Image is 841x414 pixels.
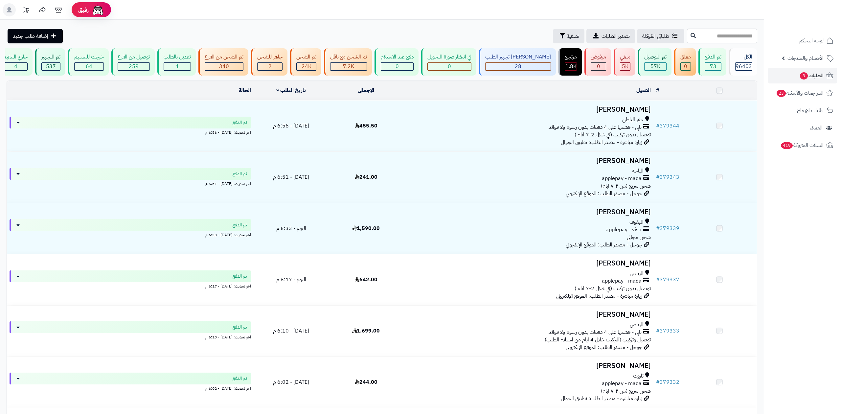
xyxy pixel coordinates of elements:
[787,54,824,63] span: الأقسام والمنتجات
[622,62,628,70] span: 5K
[680,53,691,61] div: معلق
[164,63,191,70] div: 1
[629,218,644,226] span: الهفوف
[34,48,67,76] a: تم التجهيز 537
[91,3,104,16] img: ai-face.png
[561,138,642,146] span: زيارة مباشرة - مصدر الطلب: تطبيق الجوال
[273,122,309,130] span: [DATE] - 6:56 م
[17,3,34,18] a: تحديثات المنصة
[565,53,577,61] div: مرتجع
[557,48,583,76] a: مرتجع 1.8K
[556,292,642,300] span: زيارة مباشرة - مصدر الطلب: الموقع الإلكتروني
[644,53,667,61] div: تم التوصيل
[656,173,679,181] a: #379343
[358,86,374,94] a: الإجمالي
[156,48,197,76] a: تعديل بالطلب 1
[586,29,635,43] a: تصدير الطلبات
[630,270,644,277] span: الرياض
[656,224,660,232] span: #
[343,62,354,70] span: 7.2K
[406,311,650,318] h3: [PERSON_NAME]
[273,327,309,335] span: [DATE] - 6:10 م
[276,276,306,284] span: اليوم - 6:17 م
[406,362,650,370] h3: [PERSON_NAME]
[233,375,247,382] span: تم الدفع
[10,180,251,187] div: اخر تحديث: [DATE] - 6:51 م
[768,68,837,83] a: الطلبات3
[656,122,679,130] a: #379344
[10,282,251,289] div: اخر تحديث: [DATE] - 6:17 م
[42,63,60,70] div: 537
[545,336,651,344] span: توصيل وتركيب (التركيب خلال 4 ايام من استلام الطلب)
[735,53,752,61] div: الكل
[8,29,63,43] a: إضافة طلب جديد
[656,86,659,94] a: #
[768,103,837,118] a: طلبات الإرجاع
[420,48,478,76] a: في انتظار صورة التحويل 0
[219,62,229,70] span: 340
[656,378,679,386] a: #379332
[352,224,380,232] span: 1,590.00
[656,327,679,335] a: #379333
[289,48,323,76] a: تم الشحن 24K
[448,62,451,70] span: 0
[645,63,666,70] div: 57018
[75,63,103,70] div: 64
[381,63,413,70] div: 0
[697,48,728,76] a: تم الدفع 73
[233,273,247,280] span: تم الدفع
[428,63,471,70] div: 0
[258,63,282,70] div: 2
[10,231,251,238] div: اخر تحديث: [DATE] - 6:33 م
[601,387,651,395] span: شحن سريع (من ٢-٧ ايام)
[427,53,471,61] div: في انتظار صورة التحويل
[566,343,642,351] span: جوجل - مصدر الطلب: الموقع الإلكتروني
[656,224,679,232] a: #379339
[553,29,584,43] button: تصفية
[10,128,251,135] div: اخر تحديث: [DATE] - 6:56 م
[515,62,521,70] span: 28
[633,372,644,380] span: تاروت
[776,88,824,98] span: المراجعات والأسئلة
[250,48,289,76] a: جاهز للشحن 2
[684,62,687,70] span: 0
[86,62,92,70] span: 64
[636,86,651,94] a: العميل
[549,124,642,131] span: تابي - قسّمها على 4 دفعات بدون رسوم ولا فوائد
[710,62,716,70] span: 73
[239,86,251,94] a: الحالة
[406,106,650,113] h3: [PERSON_NAME]
[406,260,650,267] h3: [PERSON_NAME]
[602,380,642,387] span: applepay - mada
[233,171,247,177] span: تم الدفع
[129,62,139,70] span: 259
[355,378,377,386] span: 244.00
[205,53,243,61] div: تم الشحن من الفرع
[575,285,651,292] span: توصيل بدون تركيب (في خلال 2-7 ايام )
[302,62,311,70] span: 24K
[396,62,399,70] span: 0
[637,48,673,76] a: تم التوصيل 57K
[478,48,557,76] a: [PERSON_NAME] تجهيز الطلب 28
[656,276,679,284] a: #379337
[780,141,824,150] span: السلات المتروكة
[10,384,251,391] div: اخر تحديث: [DATE] - 6:02 م
[810,123,823,132] span: العملاء
[656,327,660,335] span: #
[656,173,660,181] span: #
[768,137,837,153] a: السلات المتروكة419
[632,167,644,175] span: الباحة
[620,53,630,61] div: ملغي
[13,32,48,40] span: إضافة طلب جديد
[276,86,306,94] a: تاريخ الطلب
[268,62,272,70] span: 2
[41,53,60,61] div: تم التجهيز
[627,233,651,241] span: شحن مجاني
[705,63,721,70] div: 73
[575,131,651,139] span: توصيل بدون تركيب (في خلال 2-7 ايام )
[768,120,837,136] a: العملاء
[602,32,630,40] span: تصدير الطلبات
[373,48,420,76] a: دفع عند الاستلام 0
[118,63,149,70] div: 259
[673,48,697,76] a: معلق 0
